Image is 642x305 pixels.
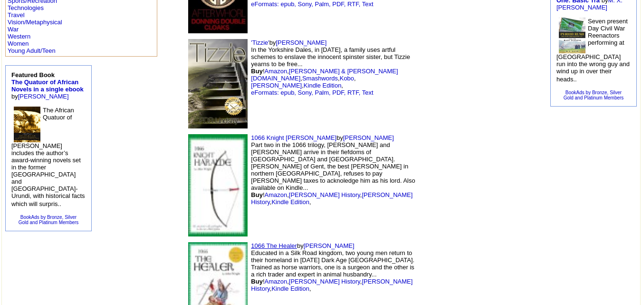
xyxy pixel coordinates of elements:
[564,90,624,100] a: BookAds by Bronze, SilverGold and Platinum Members
[251,68,398,82] a: [PERSON_NAME] & [PERSON_NAME][DOMAIN_NAME]
[19,215,79,225] a: BookAds by Bronze, SilverGold and Platinum Members
[289,278,360,285] a: [PERSON_NAME] History
[265,191,287,198] a: Amazon
[251,134,415,206] font: by Part two in the 1066 trilogy, [PERSON_NAME] and [PERSON_NAME] arrive in their fiefdoms of [GEO...
[426,55,464,112] img: shim.gif
[276,39,326,46] a: [PERSON_NAME]
[302,75,338,82] a: Smashwords
[289,191,360,198] a: [PERSON_NAME] History
[251,134,336,141] a: 1066 Knight [PERSON_NAME]
[251,82,302,89] a: [PERSON_NAME]
[343,134,394,141] a: [PERSON_NAME]
[473,87,475,89] img: shim.gif
[251,39,410,96] font: by In the Yorkshire Dales, in [DATE], a family uses artful schemes to enslave the innocent spinst...
[271,285,309,292] a: Kindle Edition
[251,191,412,206] a: [PERSON_NAME] History
[426,157,464,214] img: shim.gif
[251,242,414,292] font: by Educated in a Silk Road kingdom, two young men return to their homeland in [DATE] Dark Age [GE...
[251,89,373,96] a: eFormats: epub, Sony, Palm, PDF, RTF, Text
[304,82,342,89] a: Kindle Edition
[251,242,297,249] a: 1066 The Healer
[271,198,309,206] a: Kindle Edition
[188,39,248,128] img: 73760.jpg
[8,40,29,47] a: Women
[559,18,585,53] img: 80079.jpg
[265,68,287,75] a: Amazon
[251,39,269,46] a: 'Tizzie'
[251,278,412,292] a: [PERSON_NAME] History
[473,188,475,191] img: shim.gif
[188,134,248,236] img: 52310.jpg
[251,278,263,285] b: Buy
[340,75,354,82] a: Kobo
[251,0,373,8] a: eFormats: epub, Sony, Palm, PDF, RTF, Text
[251,68,263,75] b: Buy
[8,47,56,54] a: Young Adult/Teen
[265,278,287,285] a: Amazon
[556,18,630,83] font: Seven present Day Civil War Reenactors performing at [GEOGRAPHIC_DATA] run into the wrong guy and...
[11,71,84,100] font: by
[11,79,84,93] a: The Quatuor of African Novels in a single ebook
[8,26,19,33] a: War
[14,107,40,142] img: 63657.jpg
[8,11,25,19] a: Travel
[304,242,355,249] a: [PERSON_NAME]
[11,71,84,93] b: Featured Book
[8,19,62,26] a: Vision/Metaphysical
[8,4,44,11] a: Technologies
[8,33,30,40] a: Western
[473,292,475,294] img: shim.gif
[11,107,85,207] font: The African Quatuor of [PERSON_NAME] includes the author’s award-winning novels set in the former...
[251,191,263,198] b: Buy
[18,93,69,100] a: [PERSON_NAME]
